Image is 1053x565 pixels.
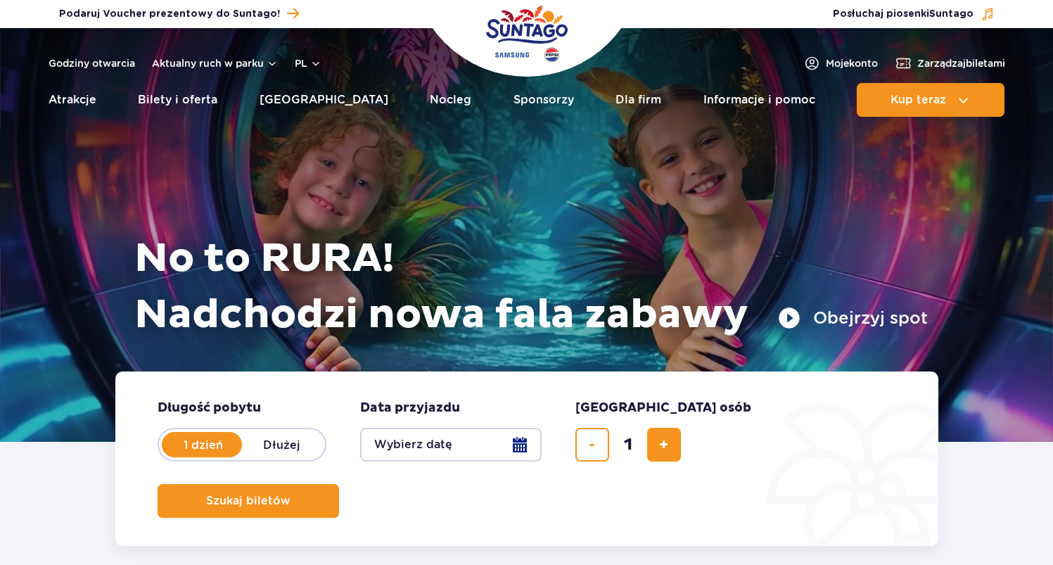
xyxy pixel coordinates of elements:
a: Godziny otwarcia [49,56,135,70]
button: pl [295,56,321,70]
a: Atrakcje [49,83,96,117]
button: Kup teraz [857,83,1004,117]
span: Długość pobytu [158,400,261,417]
a: [GEOGRAPHIC_DATA] [260,83,388,117]
span: Moje konto [826,56,878,70]
button: dodaj bilet [647,428,681,462]
span: [GEOGRAPHIC_DATA] osób [575,400,751,417]
label: Dłużej [242,430,322,459]
a: Zarządzajbiletami [895,55,1005,72]
input: liczba biletów [611,428,645,462]
button: usuń bilet [575,428,609,462]
a: Sponsorzy [513,83,574,117]
a: Bilety i oferta [138,83,217,117]
span: Data przyjazdu [360,400,460,417]
button: Posłuchaj piosenkiSuntago [833,7,995,21]
span: Podaruj Voucher prezentowy do Suntago! [59,7,280,21]
button: Wybierz datę [360,428,542,462]
a: Nocleg [430,83,471,117]
button: Obejrzyj spot [778,307,928,329]
a: Mojekonto [803,55,878,72]
a: Dla firm [615,83,661,117]
span: Szukaj biletów [206,495,291,507]
h1: No to RURA! Nadchodzi nowa fala zabawy [134,231,928,343]
label: 1 dzień [163,430,243,459]
a: Informacje i pomoc [703,83,815,117]
button: Aktualny ruch w parku [152,58,278,69]
a: Podaruj Voucher prezentowy do Suntago! [59,4,299,23]
span: Zarządzaj biletami [917,56,1005,70]
span: Kup teraz [891,94,946,106]
span: Posłuchaj piosenki [833,7,974,21]
span: Suntago [929,9,974,19]
form: Planowanie wizyty w Park of Poland [115,372,938,546]
button: Szukaj biletów [158,484,339,518]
